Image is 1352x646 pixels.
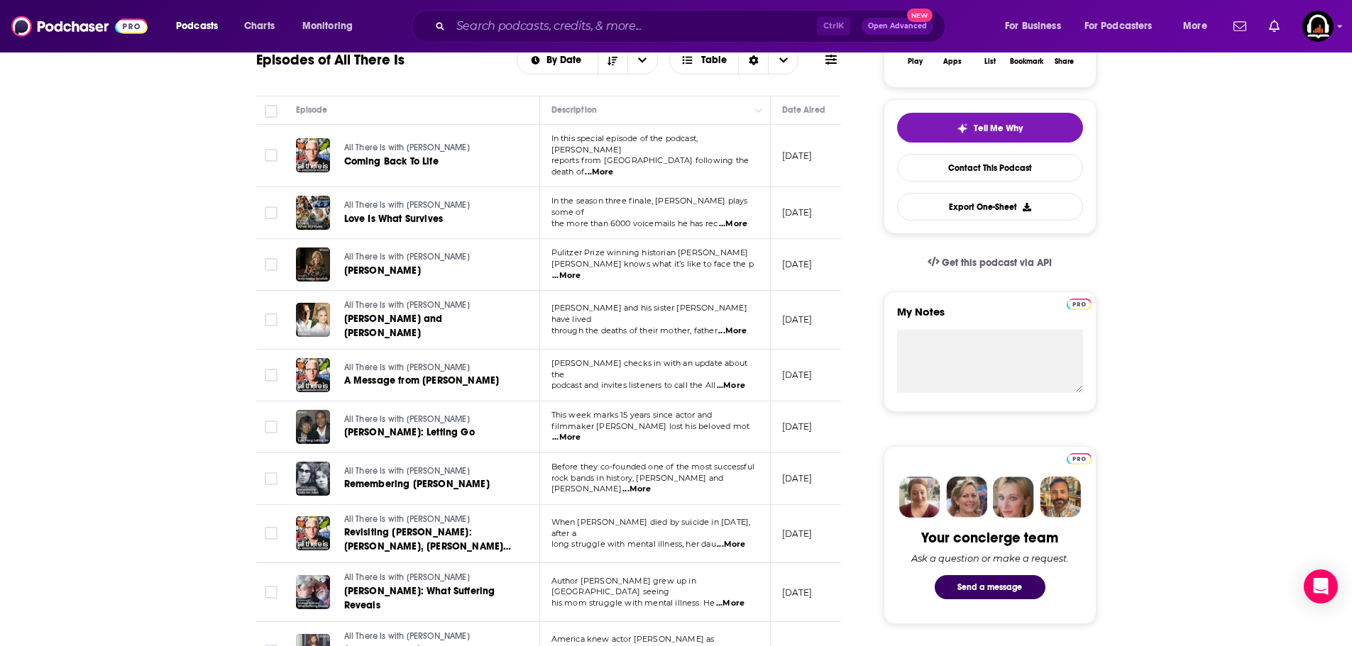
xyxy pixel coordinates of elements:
button: open menu [627,47,657,74]
a: All There Is with [PERSON_NAME] [344,465,513,478]
div: Search podcasts, credits, & more... [425,10,959,43]
span: In the season three finale, [PERSON_NAME] plays some of [551,196,748,217]
span: For Business [1005,16,1061,36]
div: Ask a question or make a request. [911,552,1069,564]
button: tell me why sparkleTell Me Why [897,113,1083,143]
p: [DATE] [782,258,813,270]
img: Jules Profile [993,477,1034,518]
span: In this special episode of the podcast, [PERSON_NAME] [551,133,698,155]
a: All There Is with [PERSON_NAME] [344,362,513,374]
a: Pro website [1067,451,1092,464]
input: Search podcasts, credits, & more... [451,15,817,38]
a: All There Is with [PERSON_NAME] [344,630,515,643]
div: Your concierge team [921,529,1058,547]
button: open menu [995,15,1079,38]
a: Show notifications dropdown [1263,14,1285,38]
div: Bookmark [1010,57,1043,66]
span: ...More [552,270,581,282]
img: Sydney Profile [899,477,940,518]
button: open menu [292,15,371,38]
span: All There Is with [PERSON_NAME] [344,252,470,262]
a: All There Is with [PERSON_NAME] [344,142,513,155]
span: All There Is with [PERSON_NAME] [344,466,470,476]
button: Export One-Sheet [897,193,1083,221]
span: Love Is What Survives [344,213,444,225]
div: Apps [943,57,962,66]
span: Remembering [PERSON_NAME] [344,478,490,490]
a: All There Is with [PERSON_NAME] [344,199,513,212]
button: open menu [1075,15,1173,38]
span: ...More [719,218,747,230]
a: All There Is with [PERSON_NAME] [344,513,515,526]
span: Toggle select row [265,149,277,162]
div: Date Aired [782,101,825,118]
span: All There Is with [PERSON_NAME] [344,631,470,641]
span: For Podcasters [1084,16,1153,36]
span: ...More [717,539,745,550]
a: A Message from [PERSON_NAME] [344,374,513,388]
span: filmmaker [PERSON_NAME] lost his beloved mot [551,421,750,431]
h1: Episodes of All There Is [256,51,405,69]
span: Ctrl K [817,17,850,35]
span: Toggle select row [265,472,277,485]
img: Podchaser Pro [1067,299,1092,310]
span: Toggle select row [265,586,277,598]
span: More [1183,16,1207,36]
a: [PERSON_NAME]: Letting Go [344,425,513,440]
span: Revisiting [PERSON_NAME]: [PERSON_NAME], [PERSON_NAME] and [PERSON_NAME] [344,526,512,567]
span: rock bands in history, [PERSON_NAME] and [PERSON_NAME] [551,473,724,494]
span: Monitoring [302,16,353,36]
span: Toggle select row [265,313,277,326]
img: Jon Profile [1040,477,1081,518]
span: long struggle with mental illness, her dau [551,539,716,549]
a: Charts [235,15,283,38]
span: Toggle select row [265,258,277,271]
p: [DATE] [782,528,813,540]
span: All There Is with [PERSON_NAME] [344,362,470,372]
button: open menu [517,55,598,65]
a: Get this podcast via API [916,245,1064,280]
span: All There Is with [PERSON_NAME] [344,200,470,210]
span: Author [PERSON_NAME] grew up in [GEOGRAPHIC_DATA] seeing [551,576,696,597]
a: Contact This Podcast [897,154,1083,182]
div: Description [551,101,597,118]
button: Column Actions [750,102,767,119]
p: [DATE] [782,369,813,381]
p: [DATE] [782,421,813,433]
span: [PERSON_NAME] and [PERSON_NAME] [344,313,443,339]
a: Revisiting [PERSON_NAME]: [PERSON_NAME], [PERSON_NAME] and [PERSON_NAME] [344,525,515,554]
span: Before they co-founded one of the most successful [551,462,754,472]
div: Play [908,57,923,66]
span: [PERSON_NAME] [344,264,421,277]
h2: Choose List sort [517,46,658,74]
span: through the deaths of their mother, father [551,325,718,335]
span: [PERSON_NAME] and his sister [PERSON_NAME] have lived [551,303,747,324]
span: Toggle select row [265,369,277,382]
div: Share [1055,57,1074,66]
span: Charts [244,16,275,36]
button: open menu [1173,15,1225,38]
button: Send a message [935,575,1045,599]
span: This week marks 15 years since actor and [551,410,713,420]
span: When [PERSON_NAME] died by suicide in [DATE], after a [551,517,751,538]
a: [PERSON_NAME] and [PERSON_NAME] [344,312,515,340]
span: ...More [718,325,747,337]
span: ...More [622,484,651,495]
span: Podcasts [176,16,218,36]
img: User Profile [1302,11,1334,42]
a: [PERSON_NAME]: What Suffering Reveals [344,584,515,613]
span: reports from [GEOGRAPHIC_DATA] following the death of [551,155,749,177]
span: A Message from [PERSON_NAME] [344,374,500,386]
p: [DATE] [782,586,813,598]
span: ...More [552,432,581,443]
button: Open AdvancedNew [862,18,933,35]
a: Love Is What Survives [344,212,513,226]
span: Toggle select row [265,206,277,219]
span: New [907,9,933,22]
span: Toggle select row [265,527,277,540]
a: All There Is with [PERSON_NAME] [344,299,515,312]
a: All There Is with [PERSON_NAME] [344,572,515,584]
span: All There Is with [PERSON_NAME] [344,572,470,582]
span: [PERSON_NAME] knows what it’s like to face the p [551,259,754,269]
img: Barbara Profile [946,477,987,518]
